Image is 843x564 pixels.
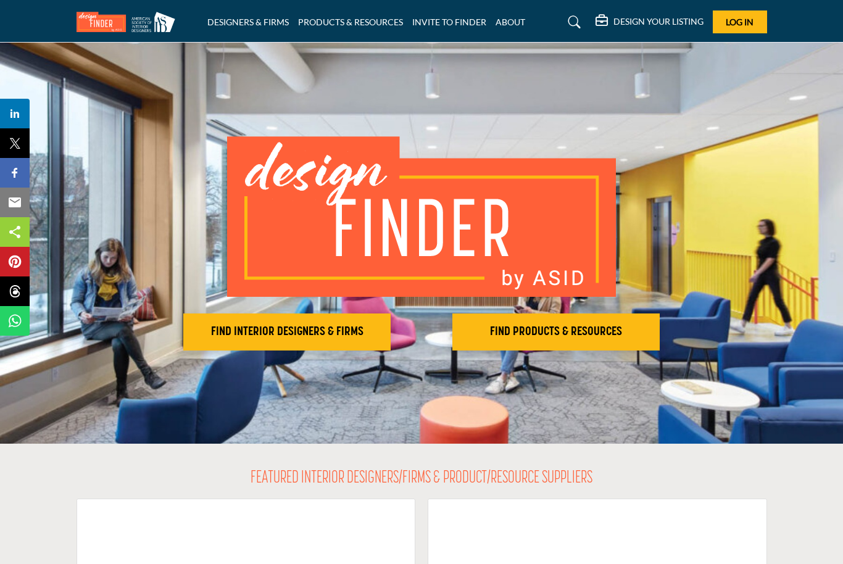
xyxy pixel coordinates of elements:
[227,136,616,297] img: image
[412,17,486,27] a: INVITE TO FINDER
[207,17,289,27] a: DESIGNERS & FIRMS
[77,12,181,32] img: Site Logo
[298,17,403,27] a: PRODUCTS & RESOURCES
[251,468,592,489] h2: FEATURED INTERIOR DESIGNERS/FIRMS & PRODUCT/RESOURCE SUPPLIERS
[496,17,525,27] a: ABOUT
[596,15,704,30] div: DESIGN YOUR LISTING
[187,325,387,339] h2: FIND INTERIOR DESIGNERS & FIRMS
[452,313,660,350] button: FIND PRODUCTS & RESOURCES
[456,325,656,339] h2: FIND PRODUCTS & RESOURCES
[713,10,767,33] button: Log In
[183,313,391,350] button: FIND INTERIOR DESIGNERS & FIRMS
[556,12,589,32] a: Search
[613,16,704,27] h5: DESIGN YOUR LISTING
[726,17,754,27] span: Log In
